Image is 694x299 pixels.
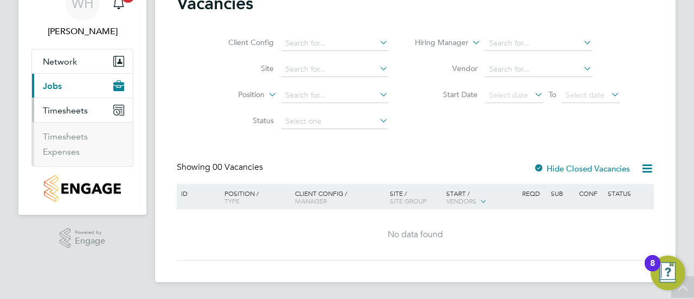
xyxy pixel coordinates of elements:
[650,263,655,277] div: 8
[32,49,133,73] button: Network
[605,184,652,202] div: Status
[60,228,106,249] a: Powered byEngage
[43,56,77,67] span: Network
[446,196,477,205] span: Vendors
[75,237,105,246] span: Engage
[178,184,216,202] div: ID
[43,105,88,116] span: Timesheets
[651,256,685,290] button: Open Resource Center, 8 new notifications
[31,175,133,202] a: Go to home page
[566,90,605,100] span: Select date
[216,184,292,210] div: Position /
[32,122,133,166] div: Timesheets
[485,62,592,77] input: Search for...
[519,184,548,202] div: Reqd
[548,184,576,202] div: Sub
[177,162,265,173] div: Showing
[545,87,560,101] span: To
[32,74,133,98] button: Jobs
[390,196,427,205] span: Site Group
[576,184,605,202] div: Conf
[31,25,133,38] span: Wayne Harris
[43,147,80,157] a: Expenses
[75,228,105,237] span: Powered by
[387,184,444,210] div: Site /
[213,162,263,173] span: 00 Vacancies
[178,229,652,240] div: No data found
[415,90,478,99] label: Start Date
[489,90,528,100] span: Select date
[534,163,630,174] label: Hide Closed Vacancies
[281,62,388,77] input: Search for...
[281,114,388,129] input: Select one
[406,37,468,48] label: Hiring Manager
[32,98,133,122] button: Timesheets
[44,175,120,202] img: countryside-properties-logo-retina.png
[415,63,478,73] label: Vendor
[211,63,274,73] label: Site
[211,37,274,47] label: Client Config
[292,184,387,210] div: Client Config /
[43,131,88,142] a: Timesheets
[485,36,592,51] input: Search for...
[444,184,519,211] div: Start /
[43,81,62,91] span: Jobs
[202,90,265,100] label: Position
[211,116,274,125] label: Status
[224,196,240,205] span: Type
[295,196,327,205] span: Manager
[281,36,388,51] input: Search for...
[281,88,388,103] input: Search for...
